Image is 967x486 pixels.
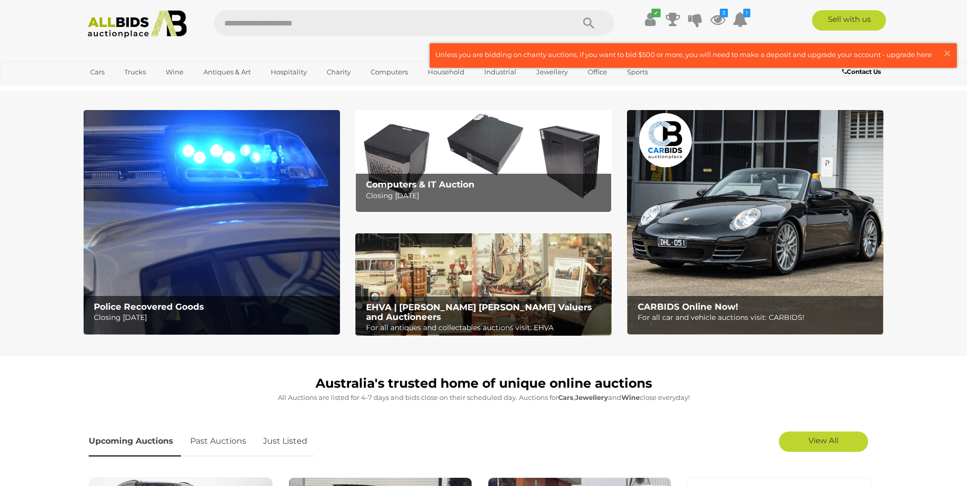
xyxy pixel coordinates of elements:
b: EHVA | [PERSON_NAME] [PERSON_NAME] Valuers and Auctioneers [366,302,592,322]
a: Charity [320,64,357,80]
a: Jewellery [530,64,574,80]
a: Household [421,64,471,80]
span: View All [808,436,839,445]
h1: Australia's trusted home of unique online auctions [89,376,879,391]
img: EHVA | Evans Hastings Valuers and Auctioneers [355,233,612,336]
i: 1 [743,9,750,17]
p: Closing [DATE] [94,311,334,324]
b: Police Recovered Goods [94,302,204,312]
i: 3 [720,9,728,17]
strong: Jewellery [575,393,608,401]
b: Computers & IT Auction [366,179,475,190]
img: Allbids.com.au [82,10,193,38]
strong: Wine [621,393,640,401]
a: Wine [159,64,190,80]
img: CARBIDS Online Now! [627,110,883,335]
a: Office [581,64,614,80]
a: ✔ [643,10,658,29]
a: Past Auctions [182,426,254,456]
a: Computers & IT Auction Computers & IT Auction Closing [DATE] [355,110,612,212]
a: Cars [84,64,111,80]
img: Police Recovered Goods [84,110,340,335]
a: [GEOGRAPHIC_DATA] [84,80,169,97]
a: Computers [364,64,414,80]
strong: Cars [558,393,573,401]
p: All Auctions are listed for 4-7 days and bids close on their scheduled day. Auctions for , and cl... [89,392,879,403]
a: Upcoming Auctions [89,426,181,456]
b: Contact Us [842,68,881,75]
button: Search [563,10,614,36]
p: For all car and vehicle auctions visit: CARBIDS! [638,311,878,324]
a: Contact Us [842,66,883,77]
span: × [943,43,952,63]
p: For all antiques and collectables auctions visit: EHVA [366,321,606,334]
a: Sell with us [812,10,886,31]
a: 1 [733,10,748,29]
a: Antiques & Art [197,64,257,80]
a: 3 [710,10,725,29]
img: Computers & IT Auction [355,110,612,212]
a: View All [779,431,868,452]
a: Just Listed [255,426,315,456]
b: CARBIDS Online Now! [638,302,738,312]
p: Closing [DATE] [366,190,606,202]
a: Trucks [118,64,152,80]
a: CARBIDS Online Now! CARBIDS Online Now! For all car and vehicle auctions visit: CARBIDS! [627,110,883,335]
a: Industrial [478,64,523,80]
i: ✔ [651,9,661,17]
a: Hospitality [264,64,313,80]
a: EHVA | Evans Hastings Valuers and Auctioneers EHVA | [PERSON_NAME] [PERSON_NAME] Valuers and Auct... [355,233,612,336]
a: Police Recovered Goods Police Recovered Goods Closing [DATE] [84,110,340,335]
a: Sports [620,64,655,80]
